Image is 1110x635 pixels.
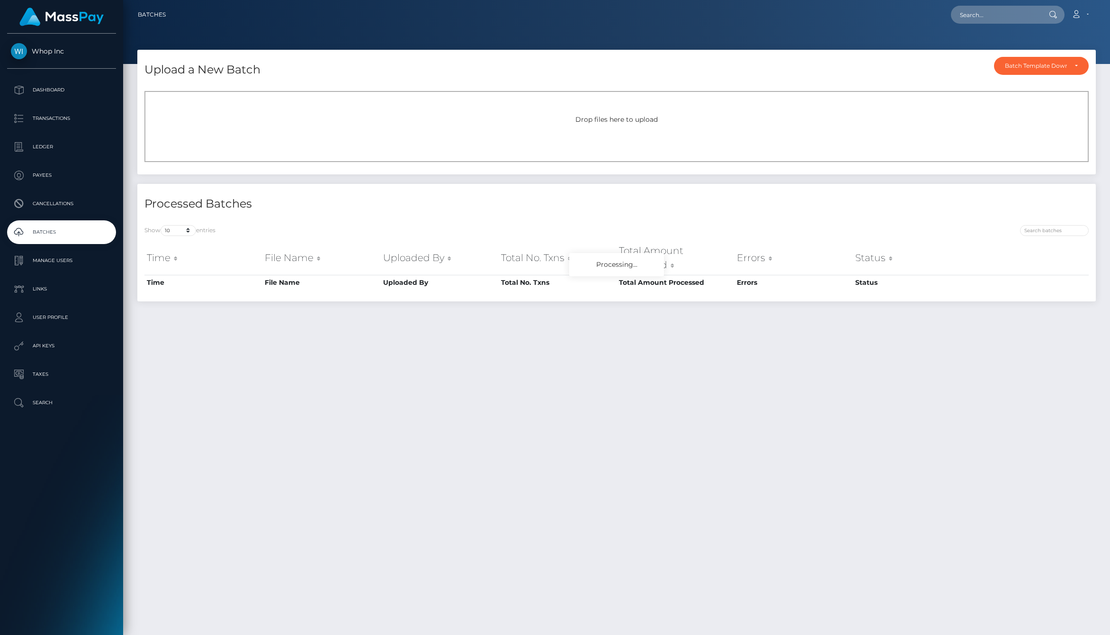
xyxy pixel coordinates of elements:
p: Links [11,282,112,296]
a: Transactions [7,107,116,130]
th: Status [853,241,971,275]
th: File Name [262,241,380,275]
th: Uploaded By [381,241,499,275]
th: Errors [734,241,852,275]
th: Errors [734,275,852,290]
th: Total No. Txns [499,241,617,275]
p: Transactions [11,111,112,126]
th: Status [853,275,971,290]
a: Taxes [7,363,116,386]
p: API Keys [11,339,112,353]
input: Search... [951,6,1040,24]
p: Cancellations [11,197,112,211]
p: Dashboard [11,83,112,97]
button: Batch Template Download [994,57,1089,75]
a: Manage Users [7,249,116,272]
th: Total Amount Processed [617,241,734,275]
h4: Processed Batches [144,196,609,212]
input: Search batches [1020,225,1089,236]
th: Time [144,275,262,290]
a: Batches [138,5,166,25]
p: Ledger [11,140,112,154]
a: Batches [7,220,116,244]
span: Whop Inc [7,47,116,55]
p: Taxes [11,367,112,381]
h4: Upload a New Batch [144,62,260,78]
th: Total No. Txns [499,275,617,290]
a: Dashboard [7,78,116,102]
th: Uploaded By [381,275,499,290]
p: Search [11,396,112,410]
label: Show entries [144,225,215,236]
th: File Name [262,275,380,290]
th: Total Amount Processed [617,275,734,290]
a: Search [7,391,116,415]
span: Drop files here to upload [575,115,658,124]
p: Payees [11,168,112,182]
img: Whop Inc [11,43,27,59]
a: Links [7,277,116,301]
a: User Profile [7,306,116,329]
a: Cancellations [7,192,116,216]
p: User Profile [11,310,112,325]
p: Manage Users [11,254,112,268]
p: Batches [11,225,112,239]
select: Showentries [161,225,196,236]
a: Ledger [7,135,116,159]
div: Processing... [569,253,664,276]
a: Payees [7,163,116,187]
th: Time [144,241,262,275]
div: Batch Template Download [1005,62,1067,70]
img: MassPay Logo [19,8,104,26]
a: API Keys [7,334,116,358]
